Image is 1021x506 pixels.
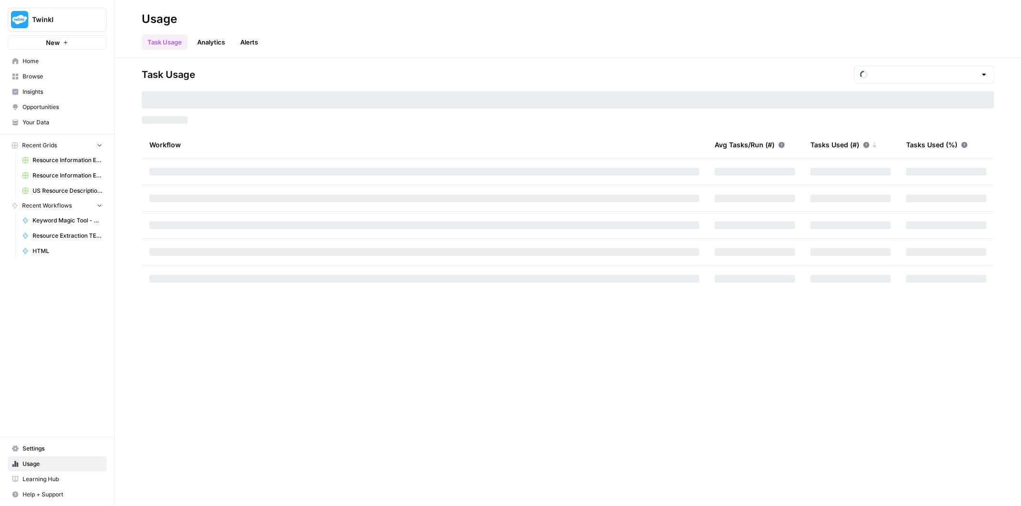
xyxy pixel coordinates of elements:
span: Usage [22,460,102,468]
div: Workflow [149,132,699,158]
span: Recent Workflows [22,201,72,210]
a: Home [8,54,107,69]
a: Learning Hub [8,472,107,487]
a: Resource Information Extraction and Descriptions [18,153,107,168]
span: Resource Information Extraction and Descriptions [33,156,102,165]
span: Resource Extraction TEST [33,231,102,240]
a: Insights [8,84,107,99]
span: Learning Hub [22,475,102,484]
a: Your Data [8,115,107,130]
button: New [8,35,107,50]
span: Keyword Magic Tool - CSV [33,216,102,225]
span: Home [22,57,102,66]
a: Analytics [191,34,231,50]
a: Browse [8,69,107,84]
a: Usage [8,456,107,472]
button: Help + Support [8,487,107,502]
span: Help + Support [22,490,102,499]
span: Your Data [22,118,102,127]
span: New [46,38,60,47]
span: Opportunities [22,103,102,111]
span: Twinkl [32,15,90,24]
span: Task Usage [142,68,195,81]
span: Browse [22,72,102,81]
a: US Resource Descriptions (1) [18,183,107,198]
a: Resource Extraction TEST [18,228,107,243]
button: Recent Workflows [8,198,107,213]
span: Insights [22,88,102,96]
button: Workspace: Twinkl [8,8,107,32]
span: Resource Information Extraction Grid (1) [33,171,102,180]
a: Alerts [235,34,264,50]
a: Resource Information Extraction Grid (1) [18,168,107,183]
div: Tasks Used (#) [810,132,877,158]
span: HTML [33,247,102,255]
a: Task Usage [142,34,188,50]
div: Avg Tasks/Run (#) [715,132,785,158]
a: HTML [18,243,107,259]
img: Twinkl Logo [11,11,28,28]
a: Settings [8,441,107,456]
div: Tasks Used (%) [906,132,968,158]
a: Keyword Magic Tool - CSV [18,213,107,228]
span: Settings [22,444,102,453]
span: Recent Grids [22,141,57,150]
div: Usage [142,11,177,27]
button: Recent Grids [8,138,107,153]
span: US Resource Descriptions (1) [33,187,102,195]
a: Opportunities [8,99,107,115]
